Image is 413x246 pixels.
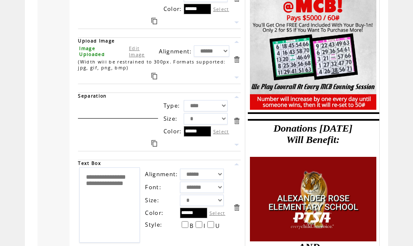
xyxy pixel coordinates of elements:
[159,48,192,55] span: Alignment:
[233,74,241,82] a: Move this item down
[129,45,145,58] a: Edit Image
[151,140,157,147] a: Duplicate this item
[313,116,313,116] img: images
[145,221,162,228] span: Style:
[145,209,164,217] span: Color:
[78,93,107,99] span: Separation
[151,73,157,79] a: Duplicate this item
[164,115,178,122] span: Size:
[213,6,229,12] label: Select
[213,128,229,135] label: Select
[151,18,157,24] a: Duplicate this item
[233,204,241,212] a: Delete this item
[145,170,178,178] span: Alignment:
[204,222,206,230] span: I
[233,93,241,101] a: Move this item up
[250,157,376,241] img: images
[233,38,241,46] a: Move this item up
[215,222,220,230] span: U
[78,160,101,166] span: Text Box
[145,183,161,191] span: Font:
[164,5,182,13] span: Color:
[274,123,352,145] font: Donations [DATE] Will Benefit:
[78,38,115,44] span: Upload Image
[145,196,159,204] span: Size:
[233,141,241,149] a: Move this item down
[233,56,241,63] a: Delete this item
[190,222,194,230] span: B
[233,19,241,26] a: Move this item down
[164,127,182,135] span: Color:
[209,210,225,216] label: Select
[164,102,180,109] span: Type:
[233,160,241,168] a: Move this item up
[233,117,241,125] a: Delete this item
[78,59,225,71] span: (Width will be restrained to 300px. Formats supported: jpg, gif, png, bmp)
[79,45,105,57] span: Image Uploaded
